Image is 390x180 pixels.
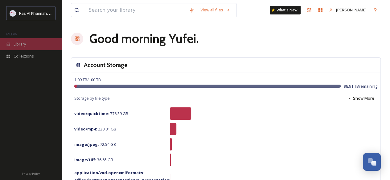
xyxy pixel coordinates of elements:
[14,41,26,47] span: Library
[74,77,101,82] span: 1.09 TB / 100 TB
[74,142,116,147] span: 72.54 GB
[74,142,99,147] strong: image/jpeg :
[345,92,377,104] button: Show More
[22,170,40,177] a: Privacy Policy
[74,126,97,132] strong: video/mp4 :
[22,172,40,176] span: Privacy Policy
[326,4,370,16] a: [PERSON_NAME]
[10,10,16,16] img: Logo_RAKTDA_RGB-01.png
[6,32,17,36] span: MEDIA
[336,7,367,13] span: [PERSON_NAME]
[74,95,110,101] span: Storage by file type
[74,126,116,132] span: 230.81 GB
[363,153,381,171] button: Open Chat
[14,53,34,59] span: Collections
[89,30,199,48] h1: Good morning Yufei .
[74,111,109,116] strong: video/quicktime :
[19,10,106,16] span: Ras Al Khaimah Tourism Development Authority
[74,157,96,162] strong: image/tiff :
[84,61,128,70] h3: Account Storage
[74,111,128,116] span: 776.39 GB
[197,4,233,16] a: View all files
[85,3,186,17] input: Search your library
[270,6,301,14] a: What's New
[344,83,377,89] span: 98.91 TB remaining
[74,157,113,162] span: 36.65 GB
